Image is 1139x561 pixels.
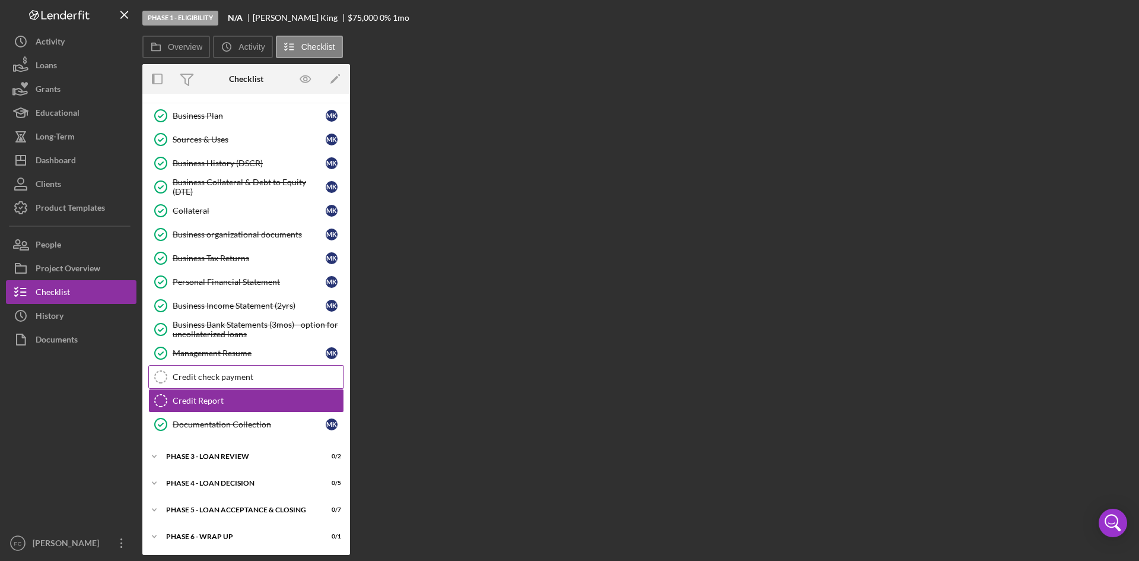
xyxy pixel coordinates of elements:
[166,506,311,514] div: Phase 5 - Loan acceptance & Closing
[380,13,391,23] div: 0 %
[228,13,243,23] b: N/A
[173,111,326,121] div: Business Plan
[148,199,344,223] a: CollateralMK
[326,157,338,169] div: M K
[30,531,107,558] div: [PERSON_NAME]
[148,413,344,436] a: Documentation CollectionMK
[14,540,22,547] text: FC
[36,196,105,223] div: Product Templates
[6,280,136,304] button: Checklist
[393,13,409,23] div: 1 mo
[36,148,76,175] div: Dashboard
[36,304,63,331] div: History
[6,101,136,125] button: Educational
[148,151,344,175] a: Business History (DSCR)MK
[320,480,341,487] div: 0 / 5
[6,196,136,220] button: Product Templates
[36,77,61,104] div: Grants
[36,53,57,80] div: Loans
[173,135,326,144] div: Sources & Uses
[142,11,218,26] div: Phase 1 - Eligibility
[229,74,263,84] div: Checklist
[36,101,79,128] div: Educational
[173,206,326,215] div: Collateral
[6,30,136,53] button: Activity
[301,42,335,52] label: Checklist
[148,341,344,365] a: Management ResumeMK
[148,318,344,341] a: Business Bank Statements (3mos) - option for uncollaterized loans
[173,348,326,358] div: Management Resume
[326,134,338,145] div: M K
[173,253,326,263] div: Business Tax Returns
[6,77,136,101] button: Grants
[6,233,136,256] button: People
[6,531,136,555] button: FC[PERSON_NAME]
[148,365,344,389] a: Credit check payment
[173,277,326,287] div: Personal Financial Statement
[173,230,326,239] div: Business organizational documents
[36,125,75,151] div: Long-Term
[36,30,65,56] div: Activity
[1099,509,1127,537] div: Open Intercom Messenger
[148,128,344,151] a: Sources & UsesMK
[173,301,326,310] div: Business Income Statement (2yrs)
[238,42,265,52] label: Activity
[6,256,136,280] button: Project Overview
[148,223,344,246] a: Business organizational documentsMK
[148,389,344,413] a: Credit Report
[36,256,100,283] div: Project Overview
[326,252,338,264] div: M K
[320,453,341,460] div: 0 / 2
[148,246,344,270] a: Business Tax ReturnsMK
[326,276,338,288] div: M K
[348,12,378,23] span: $75,000
[36,233,61,259] div: People
[6,125,136,148] button: Long-Term
[148,294,344,318] a: Business Income Statement (2yrs)MK
[326,229,338,240] div: M K
[326,347,338,359] div: M K
[173,320,343,339] div: Business Bank Statements (3mos) - option for uncollaterized loans
[148,175,344,199] a: Business Collateral & Debt to Equity (DTE)MK
[320,533,341,540] div: 0 / 1
[142,36,210,58] button: Overview
[173,420,326,429] div: Documentation Collection
[173,396,343,405] div: Credit Report
[166,453,311,460] div: Phase 3 - Loan review
[326,110,338,122] div: M K
[276,36,343,58] button: Checklist
[173,159,326,168] div: Business History (DSCR)
[326,300,338,312] div: M K
[326,181,338,193] div: M K
[36,172,61,199] div: Clients
[148,270,344,294] a: Personal Financial StatementMK
[36,280,70,307] div: Checklist
[6,328,136,351] button: Documents
[6,53,136,77] button: Loans
[253,13,348,23] div: [PERSON_NAME] King
[6,148,136,172] button: Dashboard
[166,480,311,487] div: Phase 4 - Loan Decision
[6,172,136,196] button: Clients
[326,205,338,217] div: M K
[6,304,136,328] button: History
[168,42,202,52] label: Overview
[148,104,344,128] a: Business PlanMK
[213,36,272,58] button: Activity
[326,419,338,430] div: M K
[173,372,343,382] div: Credit check payment
[36,328,78,354] div: Documents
